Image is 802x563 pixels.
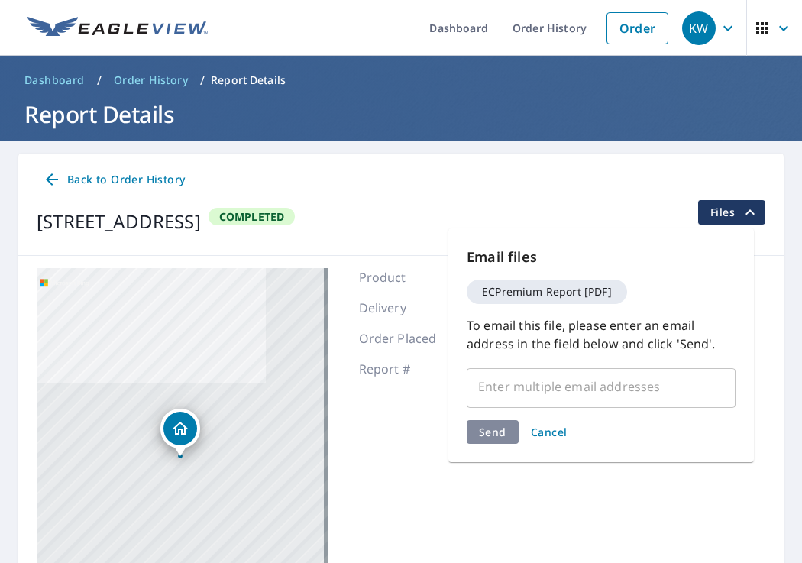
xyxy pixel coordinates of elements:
span: Order History [114,73,188,88]
div: Dropped pin, building 1, Residential property, 856 Fernwood Ave Langhorne, PA 19047 [160,409,200,456]
span: Cancel [531,425,568,439]
p: Report Details [211,73,286,88]
p: Email files [467,247,736,267]
input: Enter multiple email addresses [474,372,706,401]
li: / [97,71,102,89]
span: Files [710,203,759,222]
a: Order History [108,68,194,92]
div: [STREET_ADDRESS] [37,208,201,235]
p: Report # [359,360,451,378]
span: Dashboard [24,73,85,88]
span: Completed [210,209,294,224]
span: ECPremium Report [PDF] [473,286,621,297]
button: Cancel [525,420,574,444]
p: Product [359,268,451,286]
p: Delivery [359,299,451,317]
h1: Report Details [18,99,784,130]
p: Order Placed [359,329,451,348]
a: Dashboard [18,68,91,92]
img: EV Logo [27,17,208,40]
p: To email this file, please enter an email address in the field below and click 'Send'. [467,316,736,353]
nav: breadcrumb [18,68,784,92]
span: Back to Order History [43,170,185,189]
a: Order [606,12,668,44]
a: Back to Order History [37,166,191,194]
div: KW [682,11,716,45]
li: / [200,71,205,89]
button: filesDropdownBtn-66485987 [697,200,765,225]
